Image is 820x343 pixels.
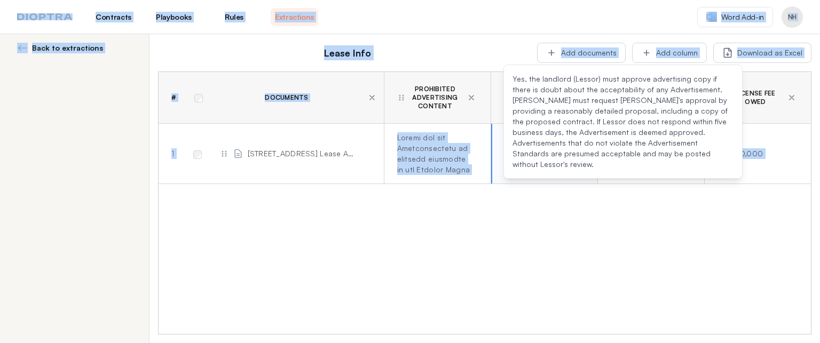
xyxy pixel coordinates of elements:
button: Delete column [366,91,379,104]
img: left arrow [17,43,28,53]
button: Delete column [785,91,798,104]
td: 1 [159,124,185,184]
th: Documents [207,72,367,124]
span: License Fee Owed [730,89,781,106]
span: Prohibited Advertising Content [410,85,461,110]
button: Profile menu [782,6,803,28]
th: # [159,72,185,124]
span: Back to extractions [32,43,103,53]
a: Playbooks [150,8,198,26]
button: Delete column [465,91,478,104]
a: Rules [210,8,258,26]
span: Word Add-in [721,12,764,22]
button: Add column [632,43,707,63]
img: word [706,12,717,22]
a: Contracts [90,8,137,26]
div: Yes, the landlord (Lessor) must approve advertising copy if there is doubt about the acceptabilit... [512,74,734,170]
span: [STREET_ADDRESS] Lease Agreement (Executed - [DATE]).pdf [248,148,354,159]
a: Extractions [271,8,318,26]
button: Add documents [537,43,626,63]
a: Word Add-in [697,7,773,27]
div: $4,000,000 [717,148,794,159]
button: Back to extractions [17,43,136,53]
h2: Lease Info [164,45,531,60]
button: Download as Excel [713,43,811,63]
div: Loremi dol sit Ametconsectetu ad elitsedd eiusmodte in utl Etdolor Magna al eni adminim ve Quisno... [397,132,474,175]
img: logo [17,13,73,21]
